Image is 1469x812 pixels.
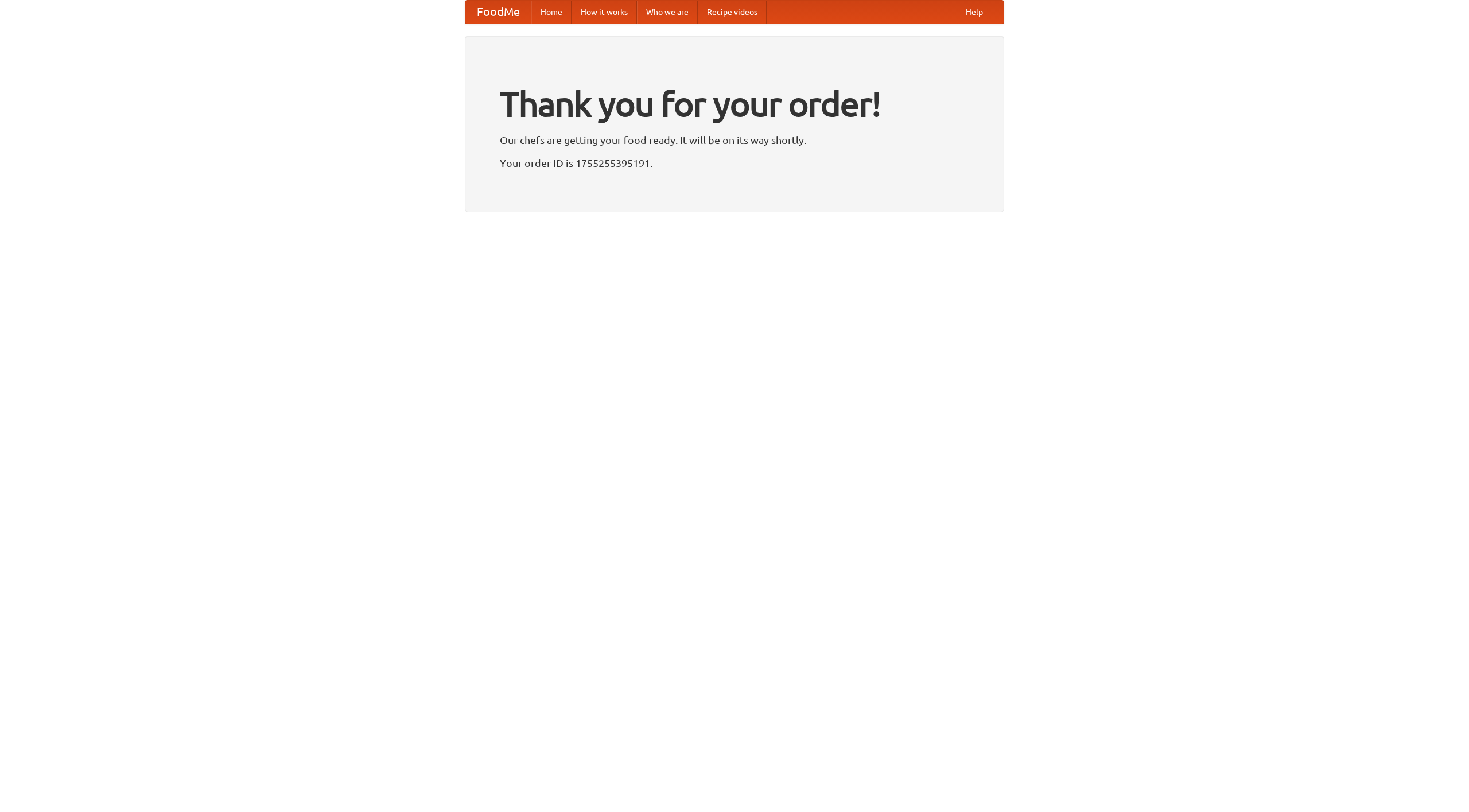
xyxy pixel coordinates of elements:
a: Recipe videos [698,1,767,24]
p: Your order ID is 1755255395191. [500,154,969,172]
a: Help [957,1,992,24]
a: How it works [572,1,637,24]
p: Our chefs are getting your food ready. It will be on its way shortly. [500,131,969,149]
a: Home [531,1,572,24]
a: Who we are [637,1,698,24]
h1: Thank you for your order! [500,76,969,131]
a: FoodMe [465,1,531,24]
